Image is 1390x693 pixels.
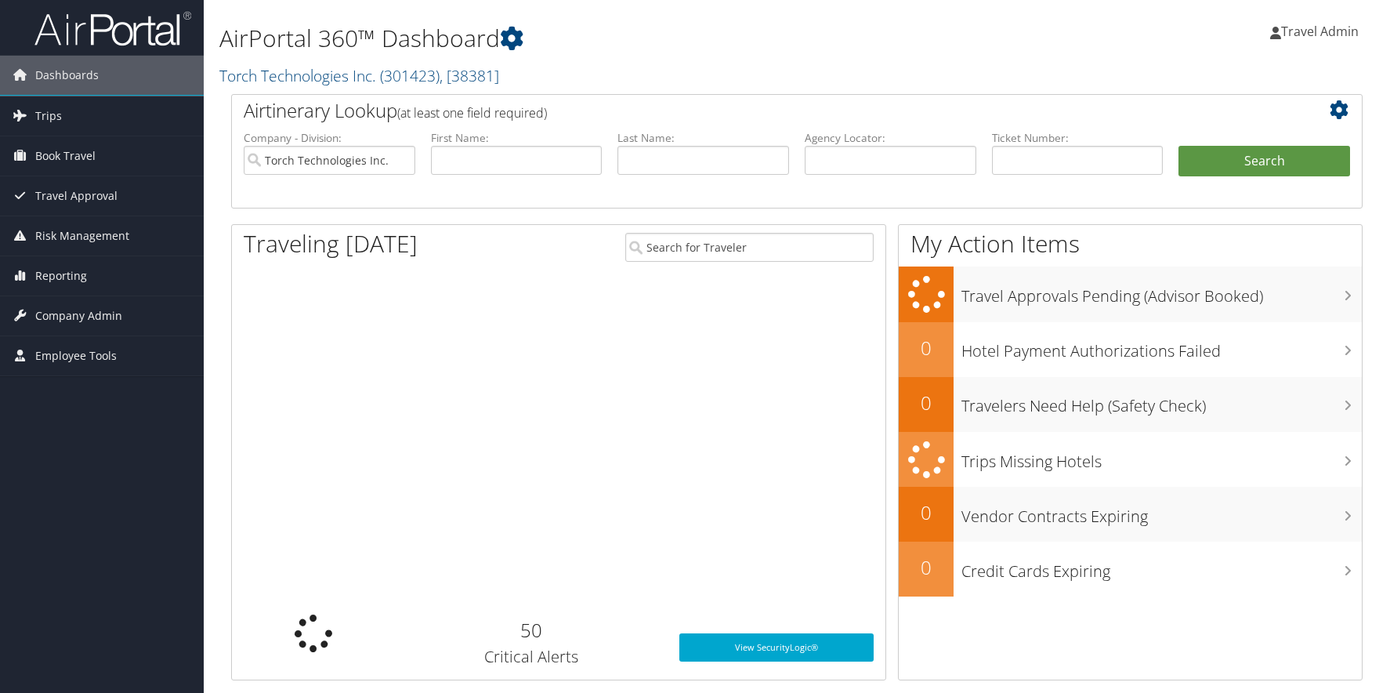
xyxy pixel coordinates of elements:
a: Trips Missing Hotels [899,432,1362,488]
input: Search for Traveler [625,233,874,262]
h3: Critical Alerts [407,646,657,668]
h2: 50 [407,617,657,644]
h2: Airtinerary Lookup [244,97,1256,124]
h1: AirPortal 360™ Dashboard [219,22,990,55]
span: Travel Admin [1281,23,1359,40]
h3: Credit Cards Expiring [961,553,1362,582]
h2: 0 [899,390,954,416]
span: Employee Tools [35,336,117,376]
label: Last Name: [617,130,789,146]
span: Book Travel [35,136,96,176]
label: Agency Locator: [805,130,976,146]
span: Risk Management [35,216,129,256]
a: Torch Technologies Inc. [219,65,499,86]
span: Reporting [35,256,87,296]
img: airportal-logo.png [34,10,191,47]
a: 0Hotel Payment Authorizations Failed [899,322,1362,377]
h2: 0 [899,499,954,526]
a: 0Vendor Contracts Expiring [899,487,1362,542]
h3: Trips Missing Hotels [961,443,1362,473]
h3: Travelers Need Help (Safety Check) [961,387,1362,417]
h3: Vendor Contracts Expiring [961,498,1362,528]
a: 0Travelers Need Help (Safety Check) [899,377,1362,432]
span: , [ 38381 ] [440,65,499,86]
span: Dashboards [35,56,99,95]
span: Company Admin [35,296,122,336]
a: Travel Admin [1270,8,1374,55]
h3: Hotel Payment Authorizations Failed [961,332,1362,362]
span: ( 301423 ) [380,65,440,86]
h1: My Action Items [899,227,1362,260]
a: 0Credit Cards Expiring [899,542,1362,597]
span: (at least one field required) [397,104,547,122]
h3: Travel Approvals Pending (Advisor Booked) [961,278,1362,307]
label: First Name: [431,130,603,146]
a: View SecurityLogic® [679,633,874,662]
span: Trips [35,96,62,136]
h1: Traveling [DATE] [244,227,418,260]
label: Ticket Number: [992,130,1164,146]
h2: 0 [899,554,954,581]
h2: 0 [899,335,954,361]
span: Travel Approval [35,176,118,216]
label: Company - Division: [244,130,415,146]
a: Travel Approvals Pending (Advisor Booked) [899,267,1362,322]
button: Search [1178,146,1350,177]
